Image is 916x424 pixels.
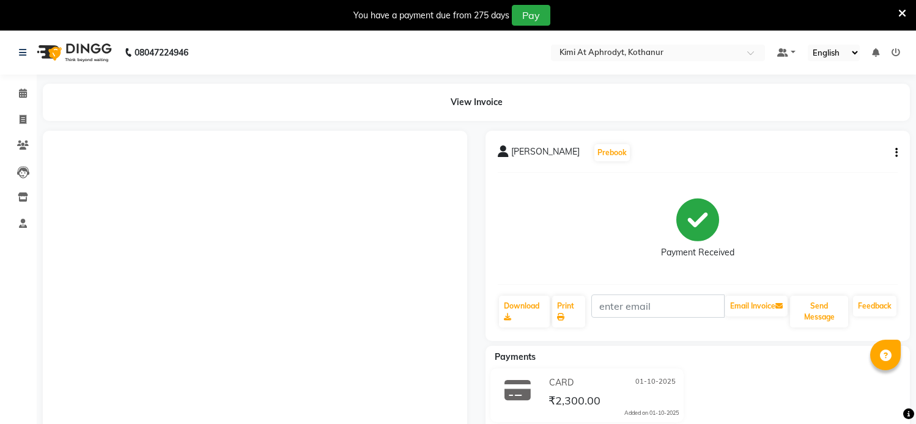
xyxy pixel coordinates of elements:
[591,294,725,318] input: enter email
[865,375,904,412] iframe: chat widget
[512,5,550,26] button: Pay
[495,351,536,362] span: Payments
[552,296,585,327] a: Print
[594,144,630,161] button: Prebook
[549,376,574,389] span: CARD
[624,409,679,417] div: Added on 01-10-2025
[790,296,848,327] button: Send Message
[725,296,788,316] button: Email Invoice
[135,35,188,70] b: 08047224946
[353,9,509,22] div: You have a payment due from 275 days
[499,296,550,327] a: Download
[511,145,580,163] span: [PERSON_NAME]
[548,393,600,411] span: ₹2,300.00
[853,296,896,316] a: Feedback
[31,35,115,70] img: logo
[661,246,734,259] div: Payment Received
[635,376,676,389] span: 01-10-2025
[43,84,910,121] div: View Invoice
